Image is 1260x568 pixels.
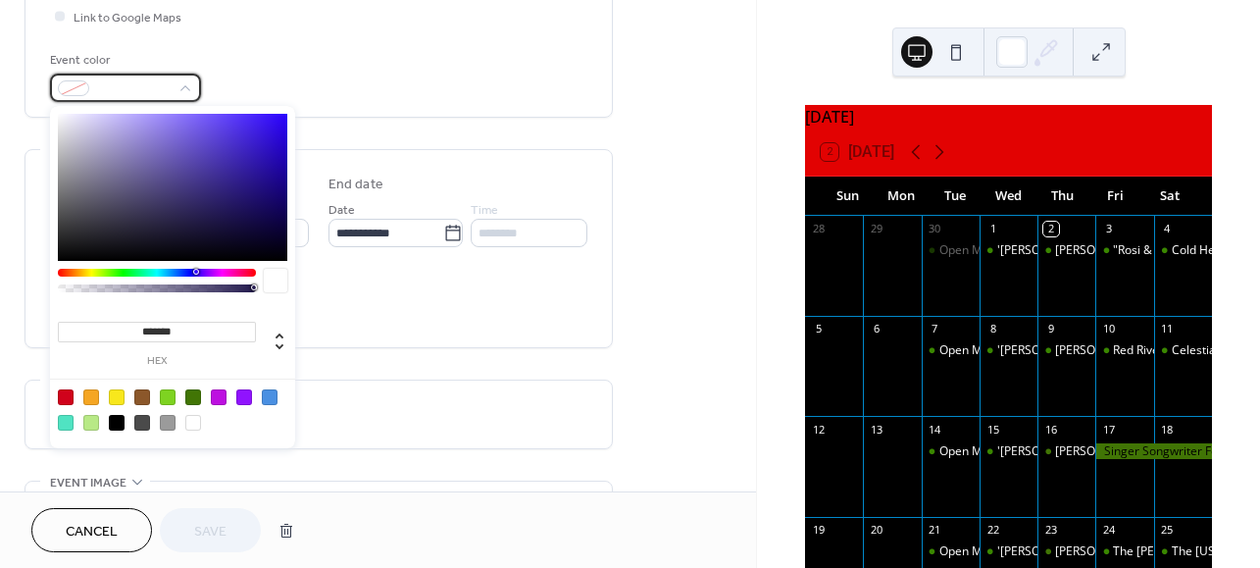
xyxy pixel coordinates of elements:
[1037,342,1095,359] div: Ryker Pantano
[1055,443,1147,460] div: [PERSON_NAME]
[869,322,883,336] div: 6
[58,356,256,367] label: hex
[109,415,125,431] div: #000000
[1154,342,1212,359] div: Celestial Mirage
[997,543,1092,560] div: '[PERSON_NAME]
[939,543,1030,560] div: Open Mic Night!!
[1113,543,1229,560] div: The [PERSON_NAME]
[869,422,883,437] div: 13
[109,389,125,405] div: #F8E71C
[811,422,826,437] div: 12
[922,342,980,359] div: Open Mic Night!!
[1043,523,1058,538] div: 23
[134,389,150,405] div: #8B572A
[980,342,1037,359] div: 'KJ Armando' Karaoke
[928,222,942,236] div: 30
[1154,242,1212,259] div: Cold Heart Cash
[1160,422,1175,437] div: 18
[1037,543,1095,560] div: Frank Iarossi
[31,508,152,552] button: Cancel
[928,177,982,216] div: Tue
[58,415,74,431] div: #50E3C2
[1095,242,1153,259] div: "Rosi & Skeeter " Duo
[1055,242,1147,259] div: [PERSON_NAME]
[980,443,1037,460] div: 'KJ Armando' Karaoke
[928,523,942,538] div: 21
[66,522,118,542] span: Cancel
[1154,543,1212,560] div: The Texas Crawlerz
[1101,422,1116,437] div: 17
[262,389,277,405] div: #4A90E2
[185,415,201,431] div: #FFFFFF
[1095,543,1153,560] div: The Ricke Brothers
[160,415,176,431] div: #9B9B9B
[982,177,1035,216] div: Wed
[236,389,252,405] div: #9013FE
[1095,342,1153,359] div: Red River Drifters
[928,322,942,336] div: 7
[83,389,99,405] div: #F5A623
[805,105,1212,129] div: [DATE]
[922,443,980,460] div: Open Mic Night!!
[1055,342,1147,359] div: [PERSON_NAME]
[869,222,883,236] div: 29
[980,242,1037,259] div: 'KJ Armando' Karaoke
[58,389,74,405] div: #D0021B
[328,200,355,221] span: Date
[985,422,1000,437] div: 15
[928,422,942,437] div: 14
[50,473,126,493] span: Event image
[1160,222,1175,236] div: 4
[939,242,1030,259] div: Open Mic Night!!
[1043,322,1058,336] div: 9
[997,242,1092,259] div: '[PERSON_NAME]
[985,523,1000,538] div: 22
[160,389,176,405] div: #7ED321
[811,322,826,336] div: 5
[1101,322,1116,336] div: 10
[811,523,826,538] div: 19
[922,242,980,259] div: Open Mic Night!!
[1160,523,1175,538] div: 25
[1095,443,1212,460] div: Singer Songwriter Festival
[922,543,980,560] div: Open Mic Night!!
[1142,177,1196,216] div: Sat
[1055,543,1147,560] div: [PERSON_NAME]
[83,415,99,431] div: #B8E986
[980,543,1037,560] div: 'KJ Armando' Karaoke
[471,200,498,221] span: Time
[985,322,1000,336] div: 8
[1043,422,1058,437] div: 16
[821,177,875,216] div: Sun
[985,222,1000,236] div: 1
[939,342,1030,359] div: Open Mic Night!!
[74,8,181,28] span: Link to Google Maps
[1037,242,1095,259] div: Mark T. Harding
[997,342,1092,359] div: '[PERSON_NAME]
[1043,222,1058,236] div: 2
[50,50,197,71] div: Event color
[1089,177,1143,216] div: Fri
[328,175,383,195] div: End date
[1037,443,1095,460] div: Al Monti
[869,523,883,538] div: 20
[1101,523,1116,538] div: 24
[134,415,150,431] div: #4A4A4A
[811,222,826,236] div: 28
[997,443,1092,460] div: '[PERSON_NAME]
[1160,322,1175,336] div: 11
[1035,177,1089,216] div: Thu
[1113,342,1209,359] div: Red River Drifters
[939,443,1030,460] div: Open Mic Night!!
[211,389,227,405] div: #BD10E0
[1101,222,1116,236] div: 3
[875,177,929,216] div: Mon
[185,389,201,405] div: #417505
